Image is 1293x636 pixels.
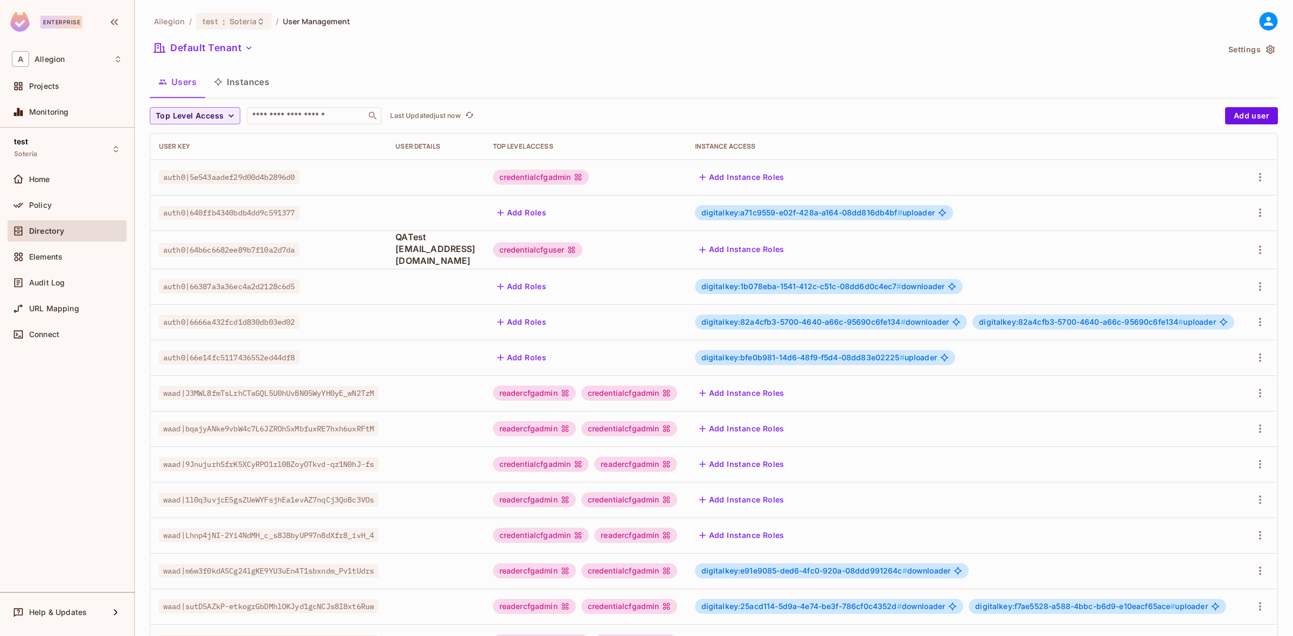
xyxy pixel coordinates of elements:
[493,278,551,295] button: Add Roles
[203,16,218,26] span: test
[29,82,59,90] span: Projects
[975,602,1207,611] span: uploader
[29,330,59,339] span: Connect
[701,208,935,217] span: uploader
[695,456,789,473] button: Add Instance Roles
[34,55,65,64] span: Workspace: Allegion
[701,602,946,611] span: downloader
[29,175,50,184] span: Home
[897,602,902,611] span: #
[156,109,224,123] span: Top Level Access
[10,12,30,32] img: SReyMgAAAABJRU5ErkJggg==
[230,16,256,26] span: Soteria
[1224,41,1278,58] button: Settings
[581,421,678,436] div: credentialcfgadmin
[900,353,905,362] span: #
[493,313,551,331] button: Add Roles
[493,421,576,436] div: readercfgadmin
[701,208,902,217] span: digitalkey:a71c9559-e02f-428a-a164-08dd816db4bf
[1178,317,1183,326] span: #
[493,457,589,472] div: credentialcfgadmin
[493,349,551,366] button: Add Roles
[150,68,205,95] button: Users
[896,282,901,291] span: #
[493,492,576,507] div: readercfgadmin
[395,231,475,267] span: QATest [EMAIL_ADDRESS][DOMAIN_NAME]
[695,420,789,437] button: Add Instance Roles
[159,243,300,257] span: auth0|64b6c6682ee89b7f10a2d7da
[581,563,678,578] div: credentialcfgadmin
[701,567,951,575] span: downloader
[205,68,278,95] button: Instances
[395,142,475,151] div: User Details
[29,227,64,235] span: Directory
[1225,107,1278,124] button: Add user
[159,279,300,293] span: auth0|66387a3a36ec4a2d2128c6d5
[150,39,258,57] button: Default Tenant
[159,599,378,613] span: waad|sutD5AZkP-etkogrGbDMhlOKJyd1gcNCJs8I8xt6Ruw
[695,385,789,402] button: Add Instance Roles
[979,317,1183,326] span: digitalkey:82a4cfb3-5700-4640-a66c-95690c6fe134
[159,315,300,329] span: auth0|6666a432fcd1d830db03ed02
[695,491,789,508] button: Add Instance Roles
[159,422,378,436] span: waad|bqajyANke9vbW4c7L6JZROhSxMbfuxRE7hxh6uxRFtM
[975,602,1175,611] span: digitalkey:f7ae5528-a588-4bbc-b6d9-e10eacf65ace
[701,282,945,291] span: downloader
[29,108,69,116] span: Monitoring
[461,109,476,122] span: Click to refresh data
[581,492,678,507] div: credentialcfgadmin
[29,201,52,209] span: Policy
[493,563,576,578] div: readercfgadmin
[701,317,906,326] span: digitalkey:82a4cfb3-5700-4640-a66c-95690c6fe134
[463,109,476,122] button: refresh
[901,317,906,326] span: #
[14,150,37,158] span: Soteria
[695,241,789,258] button: Add Instance Roles
[29,253,62,261] span: Elements
[701,282,901,291] span: digitalkey:1b078eba-1541-412c-c51c-08dd6d0c4ec7
[189,16,192,26] li: /
[12,51,29,67] span: A
[695,169,789,186] button: Add Instance Roles
[159,457,378,471] span: waad|9JnujurhSfrK5XCyRPO1rl0BZoyOTkvd-qz1N0hJ-fs
[159,493,378,507] span: waad|1l0q3uvjcE5gsZUeWYFsjhEa1evAZ7nqCj3QoBc3VOs
[493,599,576,614] div: readercfgadmin
[1170,602,1175,611] span: #
[493,142,678,151] div: Top Level Access
[29,278,65,287] span: Audit Log
[159,386,378,400] span: waad|J3MWL8fmTsLrhCTaGQL5U0hUvBN05WyYH0yE_wN2TzM
[701,353,905,362] span: digitalkey:bfe0b981-14d6-48f9-f5d4-08dd83e02225
[493,242,583,257] div: credentialcfguser
[154,16,185,26] span: the active workspace
[159,170,300,184] span: auth0|5e543aadef29d00d4b2896d0
[465,110,474,121] span: refresh
[695,142,1234,151] div: Instance Access
[390,111,461,120] p: Last Updated just now
[159,206,300,220] span: auth0|640ffb4340bdb4dd9c591377
[594,528,677,543] div: readercfgadmin
[29,304,79,313] span: URL Mapping
[283,16,350,26] span: User Management
[581,386,678,401] div: credentialcfgadmin
[898,208,902,217] span: #
[493,204,551,221] button: Add Roles
[14,137,29,146] span: test
[159,528,378,542] span: waad|Lhnp4jNI-2Yi4NdMH_c_s8J8byUP97n8dXfr8_ivH_4
[150,107,240,124] button: Top Level Access
[701,318,949,326] span: downloader
[695,527,789,544] button: Add Instance Roles
[902,566,907,575] span: #
[701,602,902,611] span: digitalkey:25acd114-5d9a-4e74-be3f-786cf0c4352d
[701,566,907,575] span: digitalkey:e91e9085-ded6-4fc0-920a-08ddd991264c
[40,16,82,29] div: Enterprise
[581,599,678,614] div: credentialcfgadmin
[276,16,279,26] li: /
[493,386,576,401] div: readercfgadmin
[979,318,1215,326] span: uploader
[222,17,226,26] span: :
[493,528,589,543] div: credentialcfgadmin
[701,353,937,362] span: uploader
[159,142,378,151] div: User Key
[493,170,589,185] div: credentialcfgadmin
[159,564,378,578] span: waad|m6w3f0kdASCg24lgKE9YU3uEn4T1sbxndm_Pv1tUdrs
